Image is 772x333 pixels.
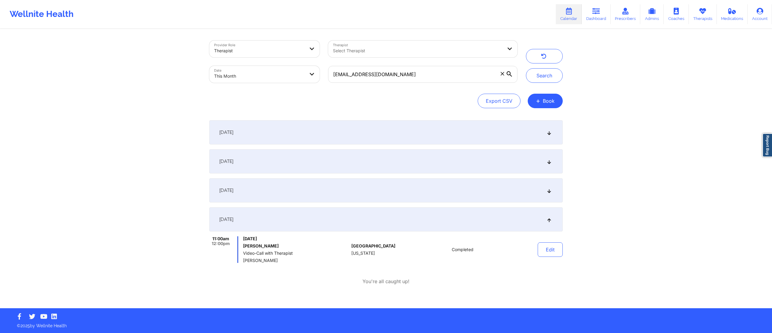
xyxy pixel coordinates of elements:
a: Dashboard [582,4,611,24]
span: [GEOGRAPHIC_DATA] [351,244,395,248]
a: Account [748,4,772,24]
button: Search [526,68,563,83]
input: Search by patient email [328,66,517,83]
span: Video-Call with Therapist [243,251,349,256]
a: Medications [717,4,748,24]
span: 11:00am [212,236,229,241]
div: Therapist [214,44,305,57]
span: + [536,99,540,102]
a: Prescribers [611,4,641,24]
span: [DATE] [219,158,233,164]
button: Edit [538,242,563,257]
a: Report Bug [762,133,772,157]
a: Therapists [689,4,717,24]
button: Export CSV [478,94,520,108]
span: [DATE] [219,216,233,222]
div: This Month [214,70,305,83]
h6: [PERSON_NAME] [243,244,349,248]
span: [DATE] [243,236,349,241]
a: Calendar [556,4,582,24]
span: 12:00pm [212,241,230,246]
span: [PERSON_NAME] [243,258,349,263]
a: Admins [640,4,664,24]
button: +Book [528,94,563,108]
span: [DATE] [219,187,233,193]
span: Completed [452,247,473,252]
span: [DATE] [219,129,233,135]
p: You're all caught up! [362,278,410,285]
span: [US_STATE] [351,251,375,256]
p: © 2025 by Wellnite Health [13,318,759,329]
a: Coaches [664,4,689,24]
